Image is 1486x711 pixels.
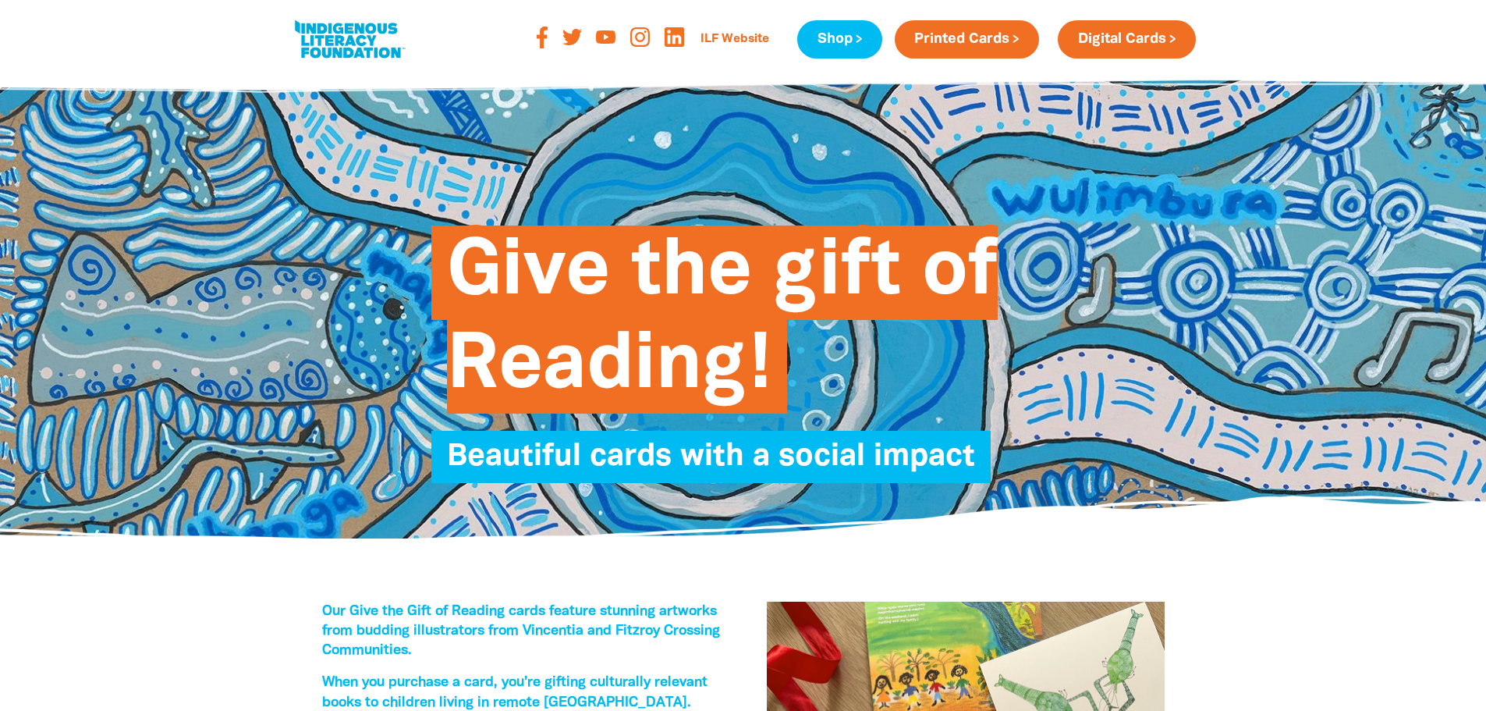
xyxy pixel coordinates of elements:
a: Printed Cards [895,20,1039,59]
img: instagram-orange-svg-816-f-67-svg-8d2e35.svg [630,27,650,47]
a: Digital Cards [1058,20,1195,59]
span: Give the gift of Reading! [447,237,998,414]
a: ILF Website [691,27,778,52]
img: facebook-orange-svg-2-f-729-e-svg-b526d2.svg [537,27,548,48]
a: Shop [797,20,881,59]
span: When you purchase a card, you’re gifting culturally relevant books to children living in remote [... [322,676,708,709]
span: Beautiful cards with a social impact [447,443,975,483]
span: Our Give the Gift of Reading cards feature stunning artworks from budding illustrators from Vince... [322,605,720,657]
img: youtube-orange-svg-1-cecf-3-svg-a15d69.svg [596,30,615,44]
img: twitter-orange-svg-6-e-077-d-svg-0f359f.svg [562,29,582,44]
img: linked-in-logo-orange-png-93c920.png [665,27,684,47]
